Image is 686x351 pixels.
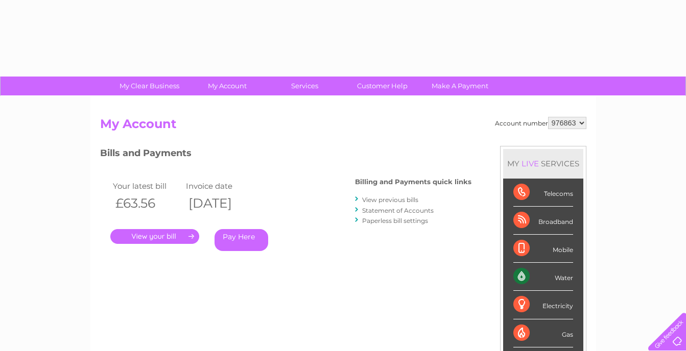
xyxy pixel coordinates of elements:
a: . [110,229,199,244]
div: Account number [495,117,586,129]
td: Your latest bill [110,179,184,193]
div: LIVE [519,159,541,168]
h2: My Account [100,117,586,136]
a: My Account [185,77,269,95]
h4: Billing and Payments quick links [355,178,471,186]
th: [DATE] [183,193,257,214]
div: Mobile [513,235,573,263]
a: Services [263,77,347,95]
div: Broadband [513,207,573,235]
div: Gas [513,319,573,347]
div: Water [513,263,573,291]
td: Invoice date [183,179,257,193]
a: Make A Payment [418,77,502,95]
a: My Clear Business [107,77,192,95]
h3: Bills and Payments [100,146,471,164]
a: View previous bills [362,196,418,204]
div: MY SERVICES [503,149,583,178]
th: £63.56 [110,193,184,214]
div: Telecoms [513,179,573,207]
a: Paperless bill settings [362,217,428,224]
a: Pay Here [215,229,268,251]
a: Customer Help [340,77,424,95]
div: Electricity [513,291,573,319]
a: Statement of Accounts [362,207,434,214]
